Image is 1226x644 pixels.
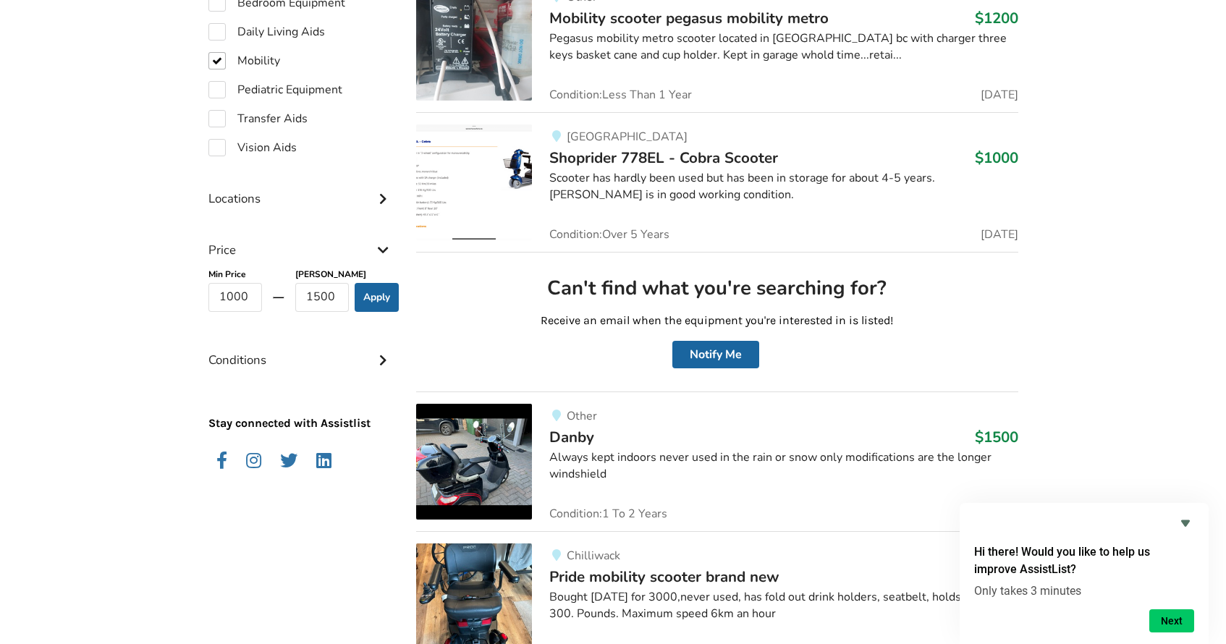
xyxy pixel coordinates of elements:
img: mobility-danby [416,404,532,520]
input: $ [295,283,350,312]
span: Condition: Over 5 Years [549,229,669,240]
span: Condition: 1 To 2 Years [549,508,667,520]
button: Hide survey [1177,514,1194,532]
img: mobility-shoprider 778el - cobra scooter [416,124,532,240]
p: Only takes 3 minutes [974,584,1194,598]
div: Locations [208,162,394,213]
div: Conditions [208,323,394,375]
p: Receive an email when the equipment you're interested in is listed! [428,313,1006,329]
h3: $1000 [975,148,1018,167]
h2: Can't find what you're searching for? [428,276,1006,301]
b: [PERSON_NAME] [295,268,366,280]
label: Daily Living Aids [208,23,325,41]
div: Pegasus mobility metro scooter located in [GEOGRAPHIC_DATA] bc with charger three keys basket can... [549,30,1018,64]
h2: Hi there! Would you like to help us improve AssistList? [974,543,1194,578]
button: Apply [355,283,399,312]
span: Shoprider 778EL - Cobra Scooter [549,148,778,168]
button: Next question [1149,609,1194,632]
div: Hi there! Would you like to help us improve AssistList? [974,514,1194,632]
span: Other [567,408,597,424]
div: Always kept indoors never used in the rain or snow only modifications are the longer windshield [549,449,1018,483]
input: Free [208,283,263,312]
span: [DATE] [981,89,1018,101]
h3: $1500 [975,428,1018,446]
label: Mobility [208,52,280,69]
span: Mobility scooter pegasus mobility metro [549,8,829,28]
a: mobility-danby OtherDanby$1500Always kept indoors never used in the rain or snow only modificatio... [416,391,1018,531]
div: Scooter has hardly been used but has been in storage for about 4-5 years. [PERSON_NAME] is in goo... [549,170,1018,203]
p: Stay connected with Assistlist [208,375,394,432]
div: Bought [DATE] for 3000,never used, has fold out drink holders, seatbelt, holds up to 300. Pounds.... [549,589,1018,622]
b: Min Price [208,268,246,280]
span: Danby [549,427,594,447]
span: [DATE] [981,229,1018,240]
a: mobility-shoprider 778el - cobra scooter[GEOGRAPHIC_DATA]Shoprider 778EL - Cobra Scooter$1000Scoo... [416,112,1018,252]
span: [GEOGRAPHIC_DATA] [567,129,688,145]
span: Pride mobility scooter brand new [549,567,779,587]
label: Vision Aids [208,139,297,156]
span: Condition: Less Than 1 Year [549,89,692,101]
h3: $1200 [975,9,1018,27]
div: Price [208,213,394,265]
button: Notify Me [672,341,759,368]
label: Pediatric Equipment [208,81,342,98]
span: Chilliwack [567,548,620,564]
label: Transfer Aids [208,110,308,127]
